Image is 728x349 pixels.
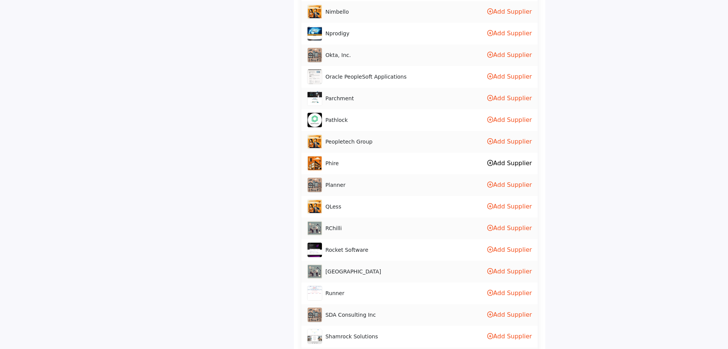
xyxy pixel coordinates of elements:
img: sda-consulting-inc logo [307,307,322,322]
span: RChilli [325,224,342,232]
img: parchment- logo [307,91,322,106]
span: Nimbello [325,8,349,16]
span: Shamrock Solutions [325,333,378,341]
a: Add Supplier [487,246,532,253]
a: Add Supplier [487,73,532,80]
span: Okta, Inc. [325,51,351,59]
span: Phire [325,159,339,167]
img: oracle-peoplesoft-applications logo [307,69,322,84]
img: qless logo [307,199,322,214]
span: Rocket Software [325,246,368,254]
a: Add Supplier [487,159,532,167]
img: nprodigy logo [307,26,322,41]
a: Add Supplier [487,333,532,340]
img: rose-state-college logo [307,264,322,279]
a: Add Supplier [487,203,532,210]
a: Add Supplier [487,95,532,102]
a: Add Supplier [487,181,532,188]
span: Pathlock [325,116,348,124]
a: Add Supplier [487,289,532,297]
img: rchilli logo [307,221,322,236]
img: okta-inc logo [307,47,322,63]
span: Runner [325,289,344,297]
img: planner logo [307,177,322,193]
a: Add Supplier [487,30,532,37]
span: QLess [325,203,341,211]
span: Planner [325,181,345,189]
a: Add Supplier [487,311,532,318]
span: Nprodigy [325,30,349,38]
a: Add Supplier [487,116,532,123]
a: Add Supplier [487,51,532,58]
span: Oracle PeopleSoft Applications [325,73,406,81]
a: Add Supplier [487,138,532,145]
img: peopletech-group logo [307,134,322,149]
img: nimbello logo [307,4,322,19]
span: Peopletech Group [325,138,372,146]
a: Add Supplier [487,8,532,15]
img: pathlock logo [307,112,322,128]
img: runner logo [307,286,322,301]
img: rocket-software logo [307,242,322,257]
a: Add Supplier [487,268,532,275]
span: Parchment [325,95,354,103]
img: shamrock-solutions logo [307,329,322,344]
span: Rose State College [325,268,381,276]
a: Add Supplier [487,224,532,232]
img: phire logo [307,156,322,171]
span: SDA Consulting Inc [325,311,376,319]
